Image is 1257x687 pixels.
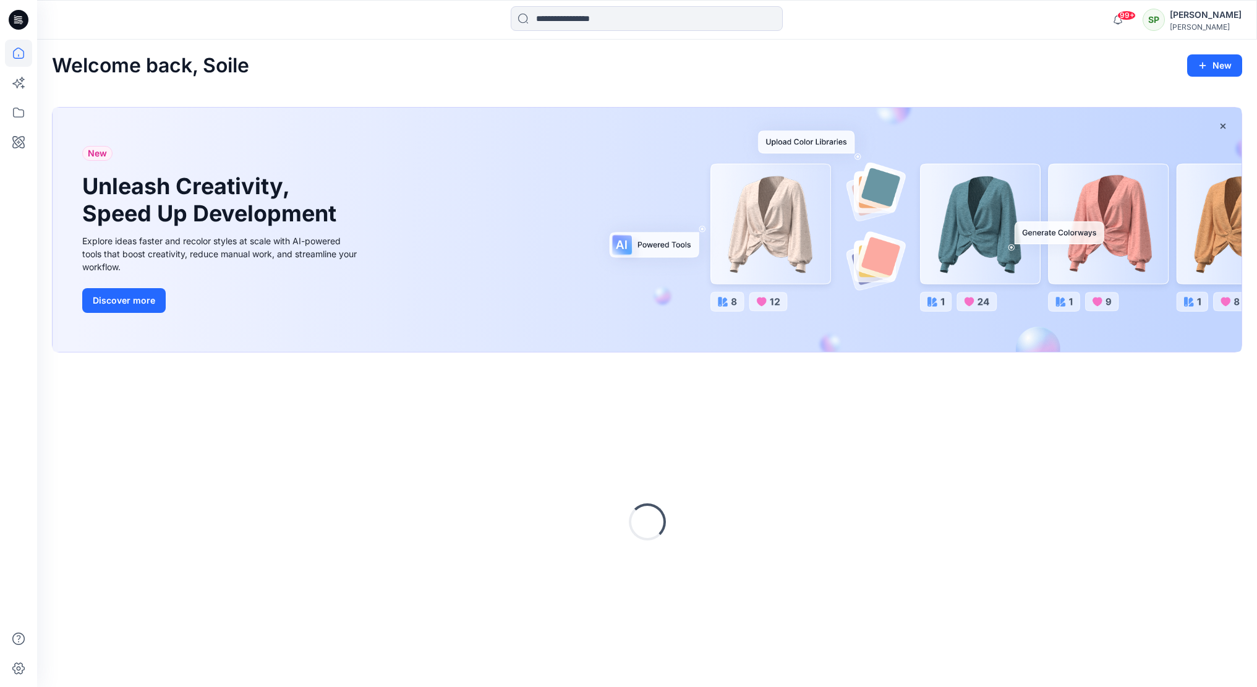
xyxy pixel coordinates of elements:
button: New [1187,54,1242,77]
a: Discover more [82,288,360,313]
div: [PERSON_NAME] [1170,7,1242,22]
button: Discover more [82,288,166,313]
h2: Welcome back, Soile [52,54,249,77]
div: [PERSON_NAME] [1170,22,1242,32]
div: Explore ideas faster and recolor styles at scale with AI-powered tools that boost creativity, red... [82,234,360,273]
div: SP [1143,9,1165,31]
span: New [88,146,107,161]
span: 99+ [1117,11,1136,20]
h1: Unleash Creativity, Speed Up Development [82,173,342,226]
